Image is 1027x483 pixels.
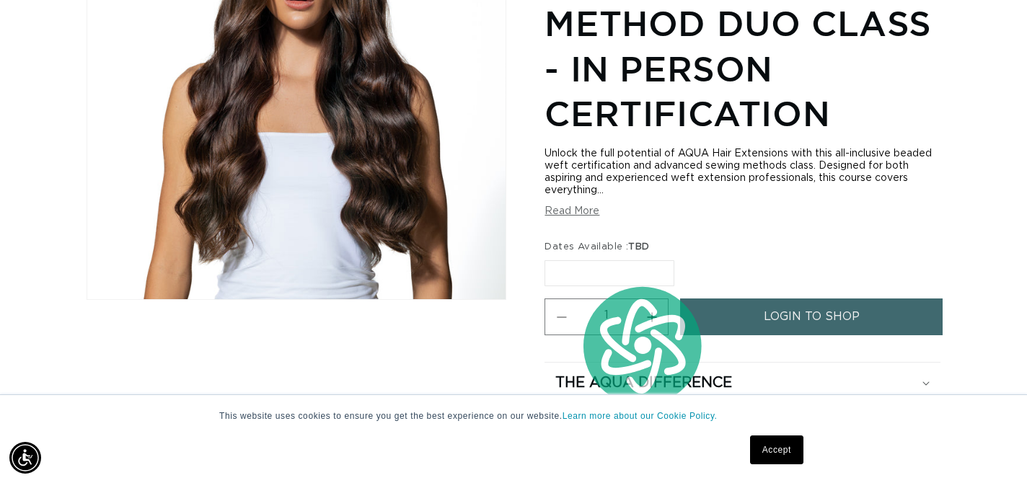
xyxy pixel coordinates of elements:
a: Learn more about our Cookie Policy. [563,411,718,421]
iframe: Chat Widget [955,414,1027,483]
summary: The Aqua Difference [545,363,940,403]
label: TBD [545,260,674,286]
a: login to shop [680,298,943,335]
button: Read More [545,205,599,218]
legend: Dates Available : [545,240,651,254]
div: Unlock the full potential of AQUA Hair Extensions with this all-inclusive beaded weft certificati... [545,148,940,197]
a: Accept [750,435,803,464]
p: This website uses cookies to ensure you get the best experience on our website. [219,409,808,422]
div: Accessibility Menu [9,442,41,474]
img: logo.svg [578,283,705,408]
h2: The Aqua Difference [555,373,732,392]
span: login to shop [764,298,860,335]
span: TBD [628,242,649,252]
